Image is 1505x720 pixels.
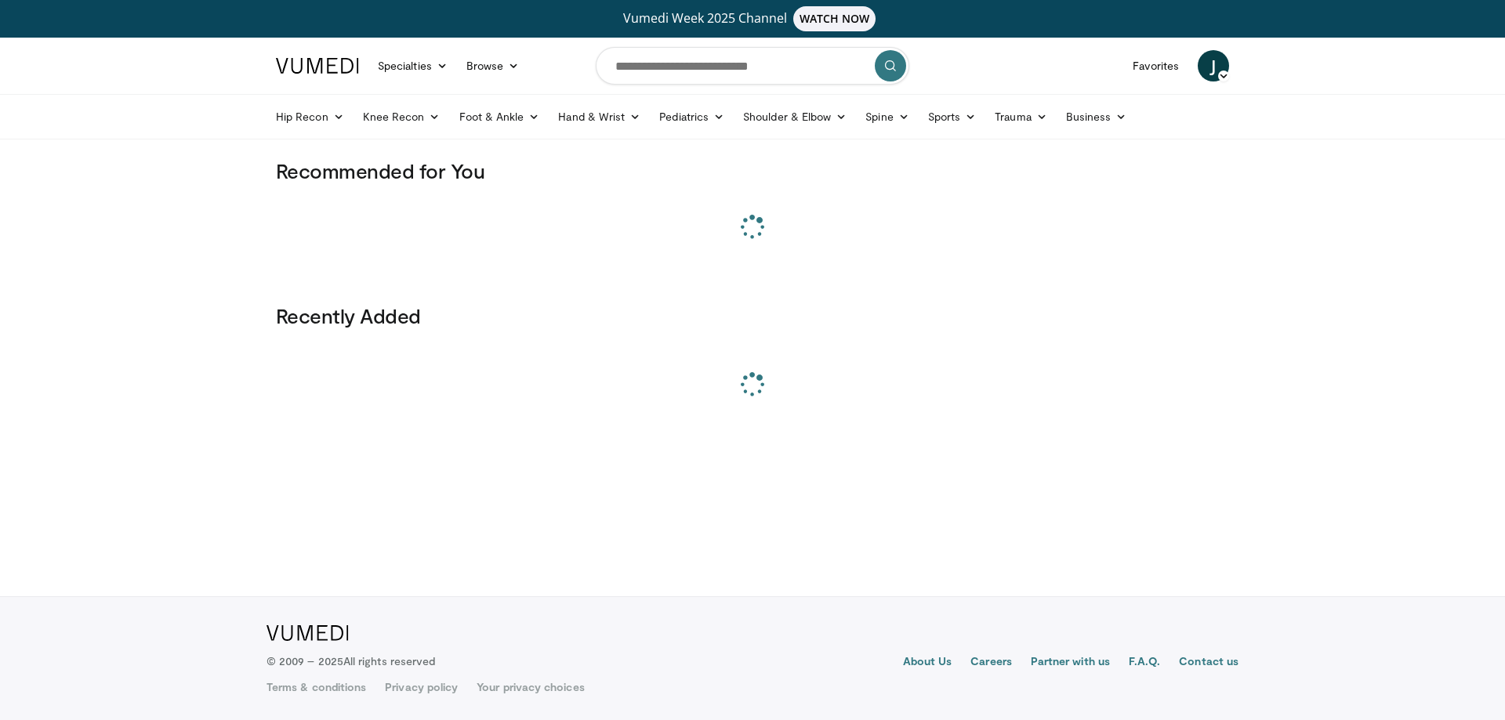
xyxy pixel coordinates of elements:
a: Sports [919,101,986,132]
span: WATCH NOW [793,6,876,31]
a: Specialties [368,50,457,81]
a: Pediatrics [650,101,734,132]
h3: Recommended for You [276,158,1229,183]
a: Foot & Ankle [450,101,549,132]
a: Vumedi Week 2025 ChannelWATCH NOW [278,6,1227,31]
img: VuMedi Logo [267,625,349,641]
a: Shoulder & Elbow [734,101,856,132]
a: Browse [457,50,529,81]
h3: Recently Added [276,303,1229,328]
p: © 2009 – 2025 [267,653,435,669]
a: F.A.Q. [1129,653,1160,672]
a: Partner with us [1031,653,1110,672]
a: About Us [903,653,952,672]
a: Contact us [1179,653,1238,672]
a: Your privacy choices [477,679,584,695]
a: Terms & conditions [267,679,366,695]
a: Careers [970,653,1012,672]
a: Knee Recon [354,101,450,132]
a: Business [1057,101,1137,132]
a: Favorites [1123,50,1188,81]
a: J [1198,50,1229,81]
a: Privacy policy [385,679,458,695]
span: All rights reserved [343,654,435,668]
a: Trauma [985,101,1057,132]
a: Hand & Wrist [549,101,650,132]
a: Spine [856,101,918,132]
a: Hip Recon [267,101,354,132]
input: Search topics, interventions [596,47,909,85]
img: VuMedi Logo [276,58,359,74]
